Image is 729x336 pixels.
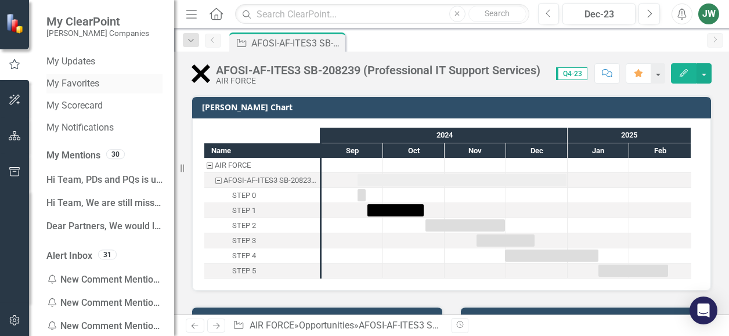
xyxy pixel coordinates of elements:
[204,218,320,233] div: STEP 2
[202,103,705,111] h3: [PERSON_NAME] Chart
[566,8,631,21] div: Dec-23
[46,291,163,315] div: New Comment Mention: ONRC03SS-ONR-SEAPORT-228457 (ONR CODE 03 SUPPORT SERVICES (SEAPORT NXG)) - J...
[232,203,256,218] div: STEP 1
[598,265,668,277] div: Task: Start date: 2025-01-16 End date: 2025-02-18
[204,173,320,188] div: Task: Start date: 2024-09-18 End date: 2024-12-31
[204,218,320,233] div: Task: Start date: 2024-10-22 End date: 2024-11-30
[204,158,320,173] div: AIR FORCE
[232,233,256,248] div: STEP 3
[204,263,320,279] div: Task: Start date: 2025-01-16 End date: 2025-02-18
[506,143,568,158] div: Dec
[235,4,529,24] input: Search ClearPoint...
[250,320,294,331] a: AIR FORCE
[46,28,149,38] small: [PERSON_NAME] Companies
[204,233,320,248] div: Task: Start date: 2024-11-16 End date: 2024-12-15
[477,234,535,247] div: Task: Start date: 2024-11-16 End date: 2024-12-15
[223,173,316,188] div: AFOSI-AF-ITES3 SB-208239 (Professional IT Support Services)
[46,250,92,263] a: Alert Inbox
[690,297,717,324] div: Open Intercom Messenger
[367,204,424,216] div: Task: Start date: 2024-09-23 End date: 2024-10-21
[46,121,163,135] a: My Notifications
[468,6,526,22] button: Search
[322,128,568,143] div: 2024
[299,320,354,331] a: Opportunities
[204,188,320,203] div: Task: Start date: 2024-09-18 End date: 2024-09-22
[204,233,320,248] div: STEP 3
[204,173,320,188] div: AFOSI-AF-ITES3 SB-208239 (Professional IT Support Services)
[46,55,163,68] a: My Updates
[359,320,614,331] div: AFOSI-AF-ITES3 SB-208239 (Professional IT Support Services)
[204,203,320,218] div: STEP 1
[204,263,320,279] div: STEP 5
[445,143,506,158] div: Nov
[568,143,629,158] div: Jan
[232,263,256,279] div: STEP 5
[46,15,149,28] span: My ClearPoint
[251,36,342,50] div: AFOSI-AF-ITES3 SB-208239 (Professional IT Support Services)
[5,13,27,34] img: ClearPoint Strategy
[322,143,383,158] div: Sep
[204,158,320,173] div: Task: AIR FORCE Start date: 2024-09-18 End date: 2024-09-19
[216,77,540,85] div: AIR FORCE
[358,174,566,186] div: Task: Start date: 2024-09-18 End date: 2024-12-31
[204,143,320,158] div: Name
[46,99,163,113] a: My Scorecard
[46,149,100,162] a: My Mentions
[98,250,117,259] div: 31
[698,3,719,24] button: JW
[204,188,320,203] div: STEP 0
[383,143,445,158] div: Oct
[204,203,320,218] div: Task: Start date: 2024-09-23 End date: 2024-10-21
[46,77,163,91] a: My Favorites
[232,218,256,233] div: STEP 2
[358,189,366,201] div: Task: Start date: 2024-09-18 End date: 2024-09-22
[562,3,636,24] button: Dec-23
[192,64,210,83] img: No Bid
[556,67,587,80] span: Q4-23
[232,188,256,203] div: STEP 0
[471,313,705,322] h3: AQ:Notes (POC: [PERSON_NAME])([URL][DOMAIN_NAME])
[204,248,320,263] div: STEP 4
[568,128,691,143] div: 2025
[46,268,163,291] div: New Comment Mention: H10 RDTE-NAVSEA-SEAPORT-251376: H10 RESEARCH DEVELOPMENT TECHNICAL AND EVALU...
[629,143,691,158] div: Feb
[216,64,540,77] div: AFOSI-AF-ITES3 SB-208239 (Professional IT Support Services)
[106,149,125,159] div: 30
[505,250,598,262] div: Task: Start date: 2024-11-30 End date: 2025-01-16
[233,319,443,333] div: » »
[215,158,251,173] div: AIR FORCE
[485,9,510,18] span: Search
[232,248,256,263] div: STEP 4
[202,313,436,331] h3: I:Socioeconomic Status (POC: [PERSON_NAME]) ([URL][DOMAIN_NAME])
[425,219,505,232] div: Task: Start date: 2024-10-22 End date: 2024-11-30
[204,248,320,263] div: Task: Start date: 2024-11-30 End date: 2025-01-16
